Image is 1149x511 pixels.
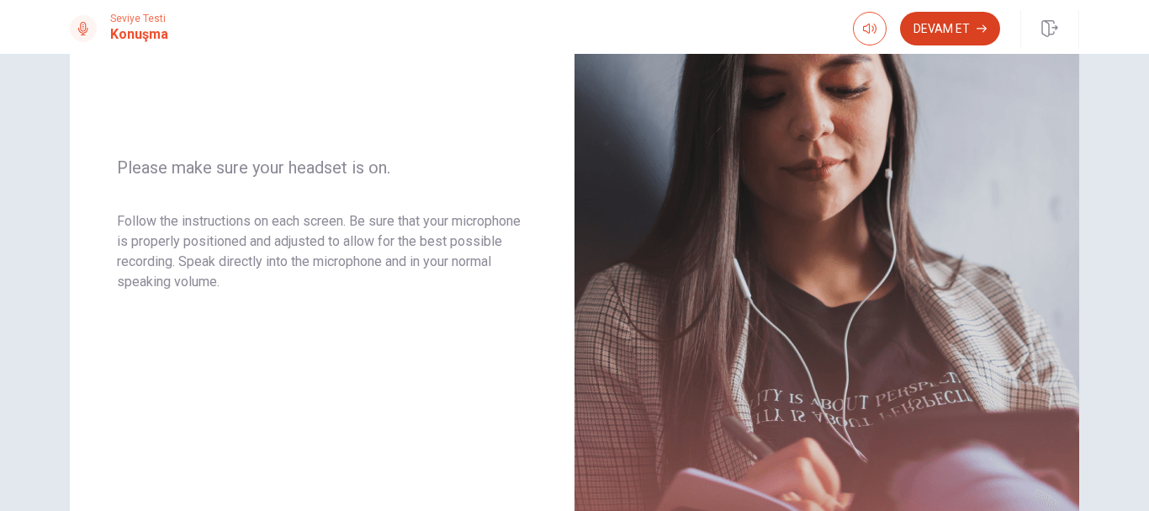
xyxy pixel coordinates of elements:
p: Follow the instructions on each screen. Be sure that your microphone is properly positioned and a... [117,211,527,292]
h1: Konuşma [110,24,168,45]
span: Seviye Testi [110,13,168,24]
span: Please make sure your headset is on. [117,157,527,178]
button: Devam Et [900,12,1000,45]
